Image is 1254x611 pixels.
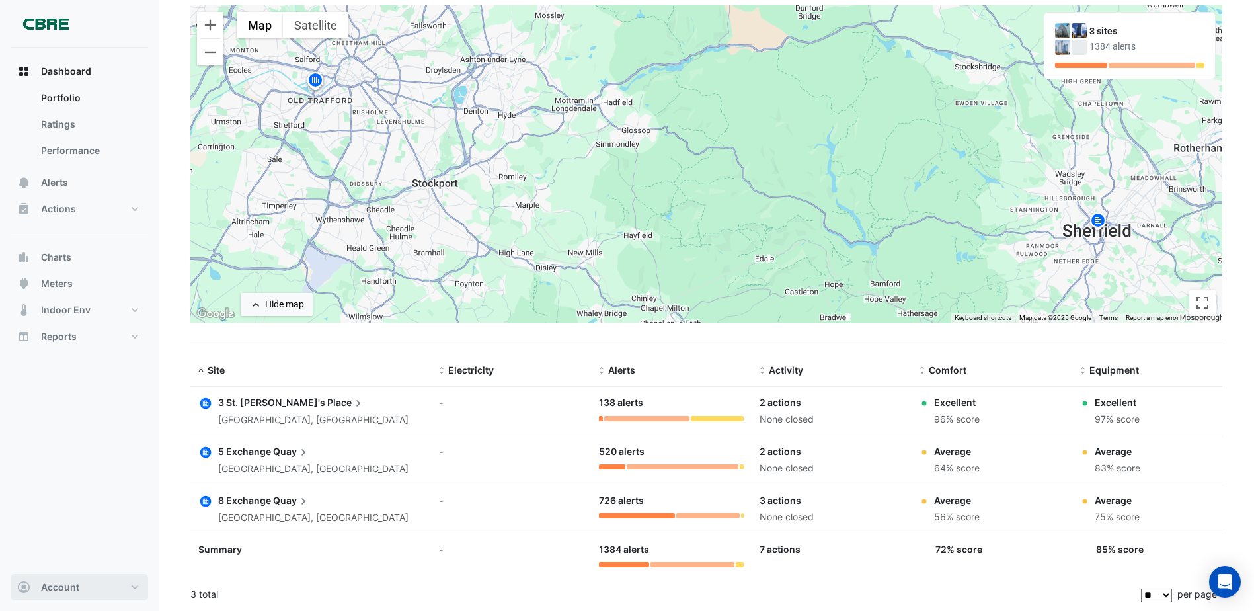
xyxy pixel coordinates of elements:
[1095,444,1140,458] div: Average
[16,11,75,37] img: Company Logo
[1089,40,1204,54] div: 1384 alerts
[760,397,801,408] a: 2 actions
[1095,510,1140,525] div: 75% score
[1099,314,1118,321] a: Terms (opens in new tab)
[1209,566,1241,598] div: Open Intercom Messenger
[439,542,583,556] div: -
[283,12,348,38] button: Show satellite imagery
[17,277,30,290] app-icon: Meters
[11,85,148,169] div: Dashboard
[760,446,801,457] a: 2 actions
[934,444,980,458] div: Average
[599,444,743,460] div: 520 alerts
[265,298,304,311] div: Hide map
[1095,461,1140,476] div: 83% score
[17,176,30,189] app-icon: Alerts
[934,395,980,409] div: Excellent
[190,578,1138,611] div: 3 total
[17,251,30,264] app-icon: Charts
[934,461,980,476] div: 64% score
[30,138,148,164] a: Performance
[17,330,30,343] app-icon: Reports
[218,446,271,457] span: 5 Exchange
[41,202,76,216] span: Actions
[30,85,148,111] a: Portfolio
[1055,23,1070,38] img: 3 St. Paul's Place
[1089,24,1204,38] div: 3 sites
[11,58,148,85] button: Dashboard
[218,397,325,408] span: 3 St. [PERSON_NAME]'s
[448,364,494,376] span: Electricity
[760,542,904,556] div: 7 actions
[17,65,30,78] app-icon: Dashboard
[17,202,30,216] app-icon: Actions
[218,510,409,526] div: [GEOGRAPHIC_DATA], [GEOGRAPHIC_DATA]
[11,323,148,350] button: Reports
[194,305,237,323] a: Open this area in Google Maps (opens a new window)
[929,364,966,376] span: Comfort
[327,395,365,410] span: Place
[17,304,30,317] app-icon: Indoor Env
[208,364,225,376] span: Site
[1177,589,1217,600] span: per page
[769,364,803,376] span: Activity
[218,495,271,506] span: 8 Exchange
[439,493,583,507] div: -
[599,395,743,411] div: 138 alerts
[1096,542,1144,556] div: 85% score
[11,270,148,297] button: Meters
[760,495,801,506] a: 3 actions
[11,297,148,323] button: Indoor Env
[218,462,409,477] div: [GEOGRAPHIC_DATA], [GEOGRAPHIC_DATA]
[1095,395,1140,409] div: Excellent
[197,12,223,38] button: Zoom in
[935,542,982,556] div: 72% score
[218,413,409,428] div: [GEOGRAPHIC_DATA], [GEOGRAPHIC_DATA]
[194,305,237,323] img: Google
[599,493,743,509] div: 726 alerts
[760,412,904,427] div: None closed
[1072,23,1087,38] img: 5 Exchange Quay
[273,444,310,459] span: Quay
[1089,364,1139,376] span: Equipment
[197,39,223,65] button: Zoom out
[760,510,904,525] div: None closed
[11,196,148,222] button: Actions
[608,364,635,376] span: Alerts
[1087,211,1109,234] img: site-pin.svg
[934,510,980,525] div: 56% score
[41,581,79,594] span: Account
[305,71,326,94] img: site-pin.svg
[198,544,242,555] span: Summary
[760,461,904,476] div: None closed
[934,412,980,427] div: 96% score
[955,313,1011,323] button: Keyboard shortcuts
[11,574,148,600] button: Account
[41,277,73,290] span: Meters
[273,493,310,508] span: Quay
[11,244,148,270] button: Charts
[1189,290,1216,316] button: Toggle fullscreen view
[41,330,77,343] span: Reports
[41,251,71,264] span: Charts
[439,395,583,409] div: -
[11,169,148,196] button: Alerts
[1126,314,1179,321] a: Report a map error
[1055,40,1070,55] img: 8 Exchange Quay
[1095,412,1140,427] div: 97% score
[1095,493,1140,507] div: Average
[237,12,283,38] button: Show street map
[41,304,91,317] span: Indoor Env
[41,65,91,78] span: Dashboard
[1019,314,1091,321] span: Map data ©2025 Google
[41,176,68,189] span: Alerts
[599,542,743,557] div: 1384 alerts
[439,444,583,458] div: -
[30,111,148,138] a: Ratings
[934,493,980,507] div: Average
[241,293,313,316] button: Hide map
